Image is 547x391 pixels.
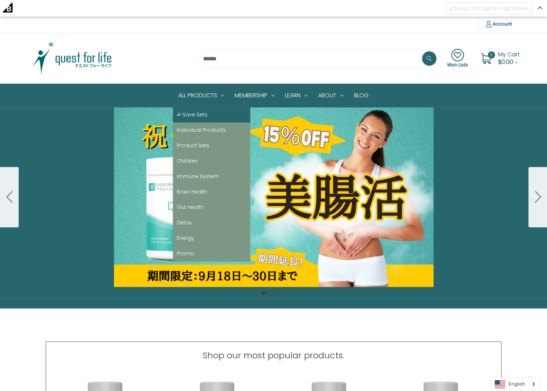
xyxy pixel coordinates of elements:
[478,15,519,33] a: Account
[280,84,313,107] a: Learn
[491,377,539,391] a: English
[261,291,266,295] button: Go to slide 1
[447,49,468,68] a: Wish Lists
[498,50,520,59] span: My Cart
[173,200,250,215] a: Gut Health
[173,153,250,169] a: Children
[173,84,229,107] a: All Products
[537,6,542,9] img: Close Admin Bar
[268,291,272,295] button: Go to slide 2
[349,84,374,107] a: Blog
[173,107,250,122] a: 4-Save Sets
[488,51,495,59] span: 0
[173,184,250,200] a: Brain Health
[491,377,540,391] div: Language
[498,58,513,66] span: $0.00
[203,349,344,362] p: Shop our most popular products.
[528,167,547,227] button: Go to slide 2
[455,5,528,11] span: Design this page in Page Builder
[498,50,520,66] a: Cart with 0 items
[275,291,279,295] button: Go to slide 3
[313,84,349,107] a: About
[446,2,532,15] button: Disabled brush to Design this page in Page Builder Design this page in Page Builder
[173,215,250,231] a: Detox
[229,84,280,107] a: Membership
[491,377,540,391] aside: Language selected: English
[173,138,250,153] a: Product Sets
[173,122,250,138] a: Individual Products
[173,169,250,184] a: Immune System
[27,41,117,76] img: Quest Group
[173,231,250,246] a: Energy
[173,246,250,261] a: Promo
[450,5,455,10] img: Disabled brush to Design this page in Page Builder
[282,291,286,295] button: Go to slide 4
